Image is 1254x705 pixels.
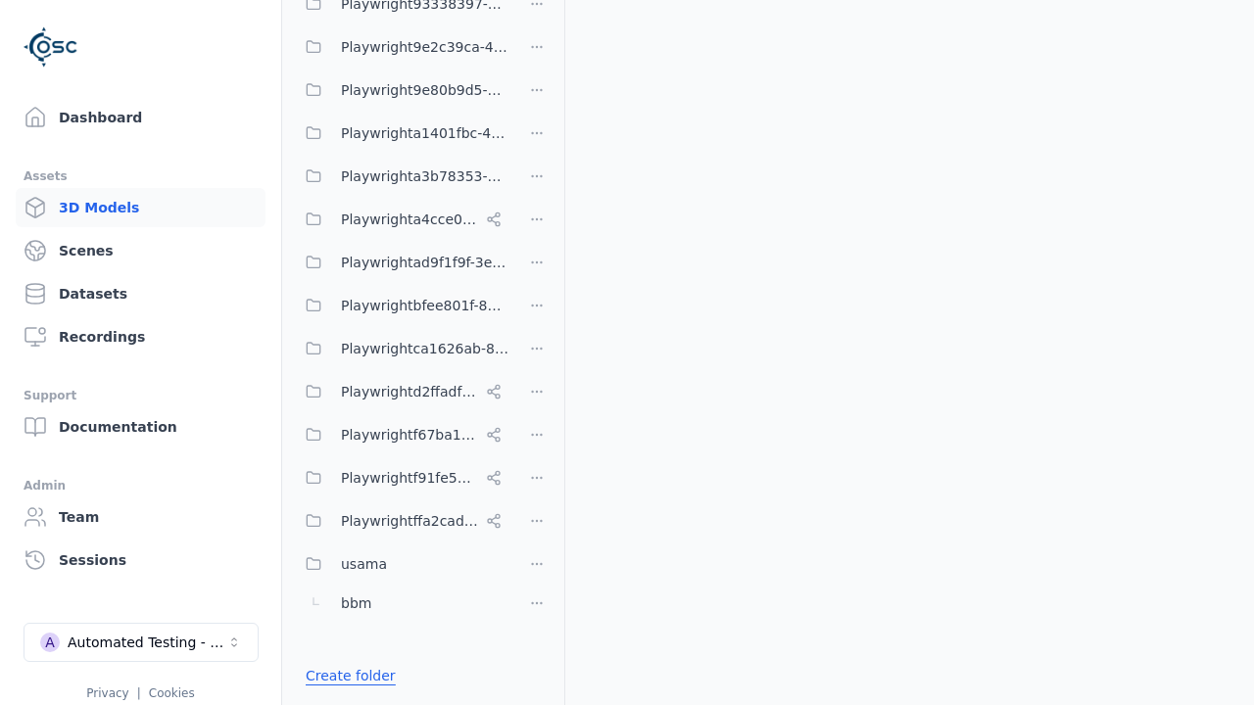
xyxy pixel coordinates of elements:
[341,591,371,615] span: bbm
[16,317,265,356] a: Recordings
[341,380,478,403] span: Playwrightd2ffadf0-c973-454c-8fcf-dadaeffcb802
[341,121,509,145] span: Playwrighta1401fbc-43d7-48dd-a309-be935d99d708
[294,458,509,497] button: Playwrightf91fe523-dd75-44f3-a953-451f6070cb42
[341,423,478,446] span: Playwrightf67ba199-386a-42d1-aebc-3b37e79c7296
[24,623,259,662] button: Select a workspace
[294,658,408,693] button: Create folder
[294,286,509,325] button: Playwrightbfee801f-8be1-42a6-b774-94c49e43b650
[24,20,78,74] img: Logo
[294,501,509,540] button: Playwrightffa2cad8-0214-4c2f-a758-8e9593c5a37e
[149,686,195,700] a: Cookies
[294,243,509,282] button: Playwrightad9f1f9f-3e6a-4231-8f19-c506bf64a382
[40,633,60,652] div: A
[16,98,265,137] a: Dashboard
[16,274,265,313] a: Datasets
[341,208,478,231] span: Playwrighta4cce06a-a8e6-4c0d-bfc1-93e8d78d750a
[24,384,258,407] div: Support
[341,466,478,490] span: Playwrightf91fe523-dd75-44f3-a953-451f6070cb42
[294,415,509,454] button: Playwrightf67ba199-386a-42d1-aebc-3b37e79c7296
[294,157,509,196] button: Playwrighta3b78353-5999-46c5-9eab-70007203469a
[294,584,509,623] button: bbm
[137,686,141,700] span: |
[16,231,265,270] a: Scenes
[16,407,265,446] a: Documentation
[16,497,265,537] a: Team
[294,70,509,110] button: Playwright9e80b9d5-ab0b-4e8f-a3de-da46b25b8298
[341,337,509,360] span: Playwrightca1626ab-8cec-4ddc-b85a-2f9392fe08d1
[341,552,387,576] span: usama
[341,78,509,102] span: Playwright9e80b9d5-ab0b-4e8f-a3de-da46b25b8298
[294,372,509,411] button: Playwrightd2ffadf0-c973-454c-8fcf-dadaeffcb802
[341,294,509,317] span: Playwrightbfee801f-8be1-42a6-b774-94c49e43b650
[294,114,509,153] button: Playwrighta1401fbc-43d7-48dd-a309-be935d99d708
[341,35,509,59] span: Playwright9e2c39ca-48c3-4c03-98f4-0435f3624ea6
[24,474,258,497] div: Admin
[294,329,509,368] button: Playwrightca1626ab-8cec-4ddc-b85a-2f9392fe08d1
[24,164,258,188] div: Assets
[341,509,478,533] span: Playwrightffa2cad8-0214-4c2f-a758-8e9593c5a37e
[341,251,509,274] span: Playwrightad9f1f9f-3e6a-4231-8f19-c506bf64a382
[306,666,396,685] a: Create folder
[294,544,509,584] button: usama
[341,164,509,188] span: Playwrighta3b78353-5999-46c5-9eab-70007203469a
[16,540,265,580] a: Sessions
[16,188,265,227] a: 3D Models
[294,200,509,239] button: Playwrighta4cce06a-a8e6-4c0d-bfc1-93e8d78d750a
[86,686,128,700] a: Privacy
[294,27,509,67] button: Playwright9e2c39ca-48c3-4c03-98f4-0435f3624ea6
[68,633,226,652] div: Automated Testing - Playwright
